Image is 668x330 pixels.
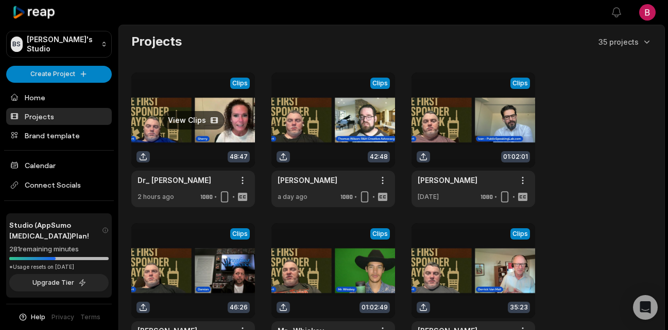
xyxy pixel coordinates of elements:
a: Projects [6,108,112,125]
a: [PERSON_NAME] [418,175,477,186]
a: Privacy [52,313,74,322]
button: Create Project [6,66,112,83]
button: Help [18,313,45,322]
div: Open Intercom Messenger [633,295,658,320]
div: *Usage resets on [DATE] [9,263,109,271]
div: 281 remaining minutes [9,244,109,254]
span: Help [31,313,45,322]
h2: Projects [131,33,182,50]
button: Upgrade Tier [9,274,109,291]
button: 35 projects [598,36,652,47]
a: [PERSON_NAME] [278,175,337,186]
a: Terms [80,313,100,322]
div: BS [11,36,23,52]
a: Dr_ [PERSON_NAME] [138,175,211,186]
a: Home [6,89,112,106]
span: Studio (AppSumo [MEDICAL_DATA]) Plan! [9,219,102,241]
a: Calendar [6,157,112,174]
a: Brand template [6,127,112,144]
span: Connect Socials [6,176,112,194]
p: [PERSON_NAME]'s Studio [27,35,97,53]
